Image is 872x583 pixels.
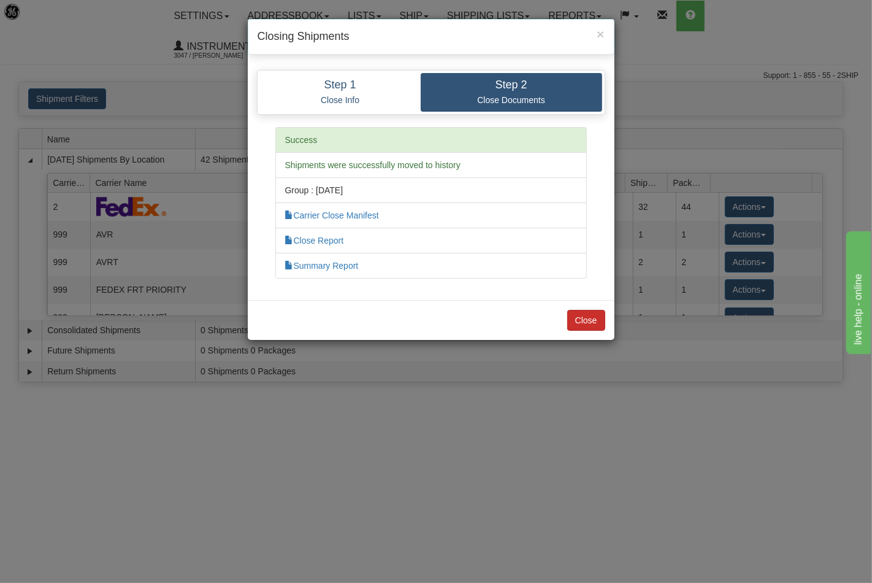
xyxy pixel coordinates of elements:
a: Step 1 Close Info [260,73,421,112]
h4: Step 1 [269,79,411,91]
a: Summary Report [285,261,359,271]
iframe: chat widget [844,229,871,354]
li: Shipments were successfully moved to history [275,152,587,178]
button: Close [597,28,604,41]
a: Step 2 Close Documents [421,73,602,112]
div: live help - online [9,7,113,22]
p: Close Info [269,95,411,106]
button: Close [567,310,605,331]
a: Carrier Close Manifest [285,210,379,220]
span: × [597,27,604,41]
h4: Step 2 [430,79,593,91]
li: Success [275,127,587,153]
p: Close Documents [430,95,593,106]
h4: Closing Shipments [258,29,605,45]
a: Close Report [285,236,344,245]
li: Group : [DATE] [275,177,587,203]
